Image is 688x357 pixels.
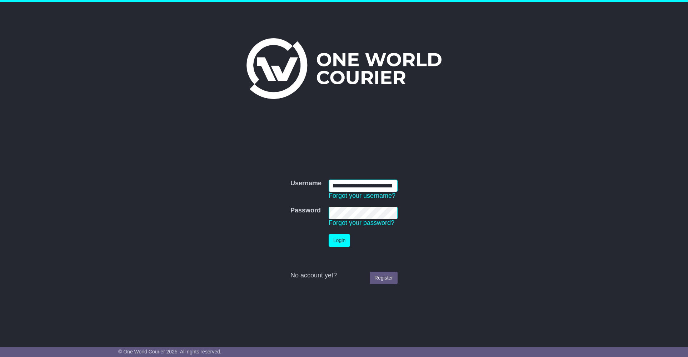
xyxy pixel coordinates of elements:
span: © One World Courier 2025. All rights reserved. [118,349,221,355]
img: One World [246,38,442,99]
a: Register [370,272,398,284]
div: No account yet? [290,272,398,280]
label: Password [290,207,321,215]
a: Forgot your username? [329,192,395,199]
a: Forgot your password? [329,219,394,226]
label: Username [290,180,321,187]
button: Login [329,234,350,247]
